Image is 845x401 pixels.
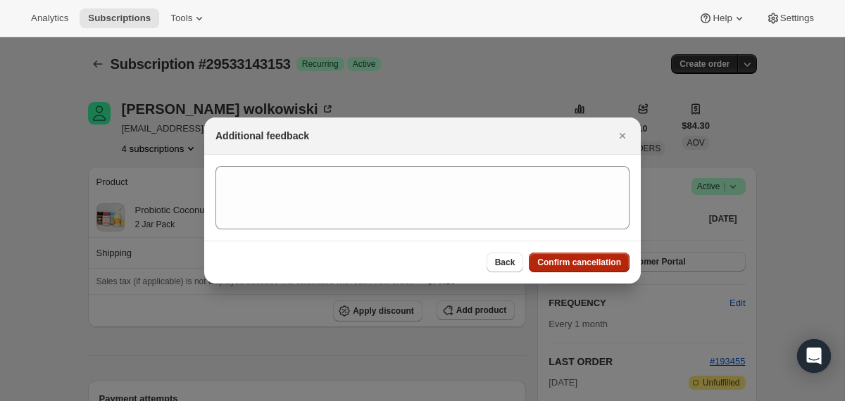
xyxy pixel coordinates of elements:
span: Tools [170,13,192,24]
button: Confirm cancellation [529,253,630,272]
button: Back [487,253,524,272]
div: Open Intercom Messenger [797,339,831,373]
button: Close [613,126,632,146]
span: Subscriptions [88,13,151,24]
button: Settings [758,8,822,28]
button: Analytics [23,8,77,28]
button: Subscriptions [80,8,159,28]
span: Back [495,257,515,268]
button: Help [690,8,754,28]
span: Confirm cancellation [537,257,621,268]
button: Tools [162,8,215,28]
span: Help [713,13,732,24]
span: Settings [780,13,814,24]
h2: Additional feedback [215,129,309,143]
span: Analytics [31,13,68,24]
